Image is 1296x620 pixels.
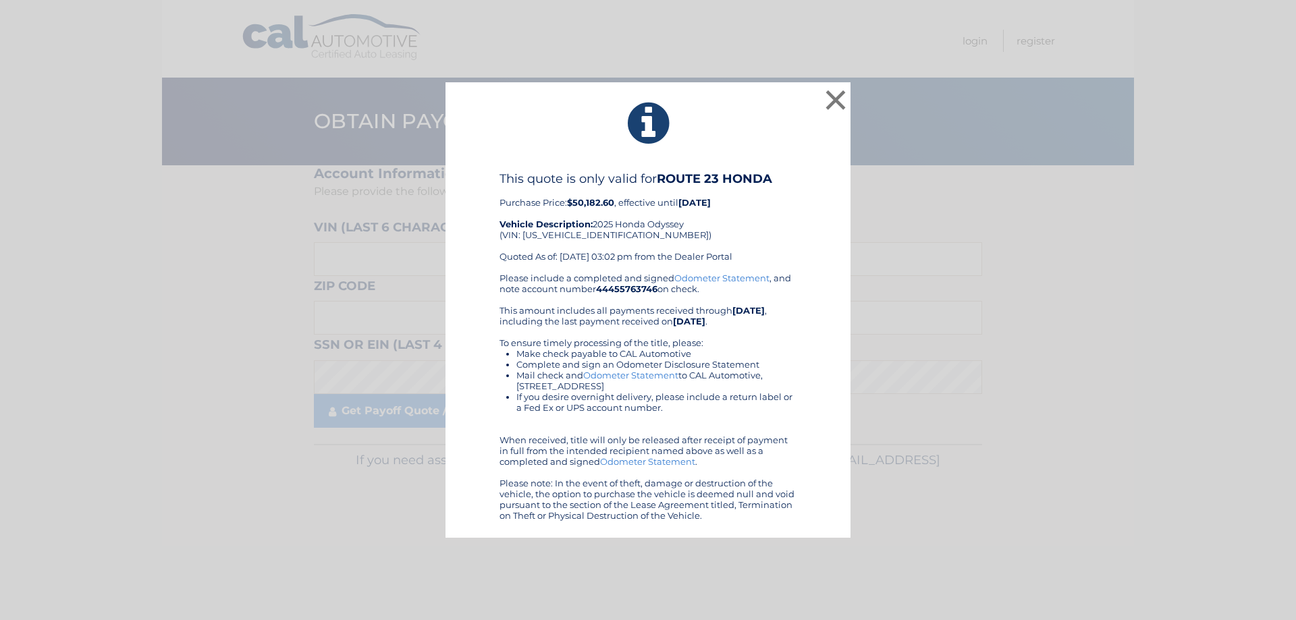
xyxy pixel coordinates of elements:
li: Complete and sign an Odometer Disclosure Statement [516,359,796,370]
button: × [822,86,849,113]
li: Mail check and to CAL Automotive, [STREET_ADDRESS] [516,370,796,391]
li: Make check payable to CAL Automotive [516,348,796,359]
b: ROUTE 23 HONDA [657,171,772,186]
li: If you desire overnight delivery, please include a return label or a Fed Ex or UPS account number. [516,391,796,413]
strong: Vehicle Description: [500,219,593,229]
b: [DATE] [673,316,705,327]
div: Purchase Price: , effective until 2025 Honda Odyssey (VIN: [US_VEHICLE_IDENTIFICATION_NUMBER]) Qu... [500,171,796,273]
a: Odometer Statement [583,370,678,381]
b: 44455763746 [596,283,657,294]
a: Odometer Statement [674,273,769,283]
b: [DATE] [732,305,765,316]
b: $50,182.60 [567,197,614,208]
div: Please include a completed and signed , and note account number on check. This amount includes al... [500,273,796,521]
h4: This quote is only valid for [500,171,796,186]
b: [DATE] [678,197,711,208]
a: Odometer Statement [600,456,695,467]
